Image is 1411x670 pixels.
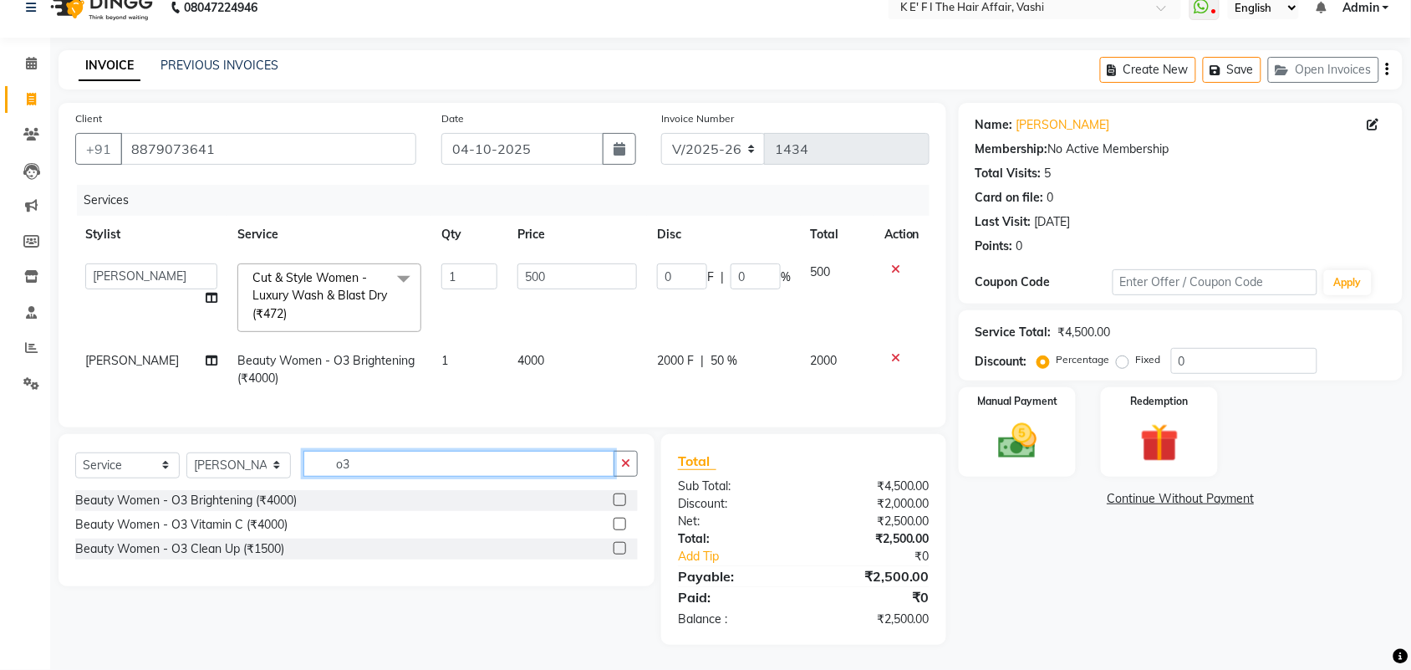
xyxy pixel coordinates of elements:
[665,513,804,530] div: Net:
[79,51,140,81] a: INVOICE
[441,111,464,126] label: Date
[1057,352,1110,367] label: Percentage
[75,540,284,558] div: Beauty Women - O3 Clean Up (₹1500)
[303,451,614,477] input: Search or Scan
[975,274,1113,291] div: Coupon Code
[1047,189,1054,207] div: 0
[441,353,448,368] span: 1
[803,513,942,530] div: ₹2,500.00
[874,216,930,253] th: Action
[75,516,288,534] div: Beauty Women - O3 Vitamin C (₹4000)
[827,548,942,565] div: ₹0
[801,216,874,253] th: Total
[803,478,942,495] div: ₹4,500.00
[1113,269,1317,295] input: Enter Offer / Coupon Code
[711,352,737,370] span: 50 %
[665,566,804,586] div: Payable:
[975,141,1048,158] div: Membership:
[237,353,415,386] span: Beauty Women - O3 Brightening (₹4000)
[781,269,791,286] span: %
[975,165,1042,182] div: Total Visits:
[803,495,942,513] div: ₹2,000.00
[700,352,704,370] span: |
[85,353,179,368] span: [PERSON_NAME]
[160,58,278,73] a: PREVIOUS INVOICES
[678,453,716,470] span: Total
[1136,352,1161,367] label: Fixed
[975,238,1013,255] div: Points:
[803,530,942,548] div: ₹2,500.00
[1058,324,1111,341] div: ₹4,500.00
[657,352,694,370] span: 2000 F
[707,269,714,286] span: F
[803,566,942,586] div: ₹2,500.00
[962,490,1399,508] a: Continue Without Payment
[647,216,801,253] th: Disc
[803,611,942,628] div: ₹2,500.00
[1045,165,1052,182] div: 5
[975,324,1052,341] div: Service Total:
[975,189,1044,207] div: Card on file:
[1016,116,1110,134] a: [PERSON_NAME]
[287,306,294,321] a: x
[1128,419,1191,467] img: _gift.svg
[975,116,1013,134] div: Name:
[986,419,1049,463] img: _cash.svg
[1100,57,1196,83] button: Create New
[507,216,647,253] th: Price
[975,353,1027,371] div: Discount:
[75,111,102,126] label: Client
[431,216,507,253] th: Qty
[721,269,724,286] span: |
[1324,270,1372,295] button: Apply
[1035,213,1071,231] div: [DATE]
[120,133,416,165] input: Search by Name/Mobile/Email/Code
[975,141,1386,158] div: No Active Membership
[75,492,297,509] div: Beauty Women - O3 Brightening (₹4000)
[811,353,838,368] span: 2000
[665,587,804,607] div: Paid:
[75,133,122,165] button: +91
[665,478,804,495] div: Sub Total:
[665,495,804,513] div: Discount:
[75,216,227,253] th: Stylist
[977,394,1057,409] label: Manual Payment
[975,213,1032,231] div: Last Visit:
[665,548,827,565] a: Add Tip
[517,353,544,368] span: 4000
[1268,57,1379,83] button: Open Invoices
[1203,57,1261,83] button: Save
[252,270,387,321] span: Cut & Style Women - Luxury Wash & Blast Dry (₹472)
[661,111,734,126] label: Invoice Number
[77,185,942,216] div: Services
[811,264,831,279] span: 500
[1131,394,1189,409] label: Redemption
[665,530,804,548] div: Total:
[665,611,804,628] div: Balance :
[803,587,942,607] div: ₹0
[1016,238,1023,255] div: 0
[227,216,431,253] th: Service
